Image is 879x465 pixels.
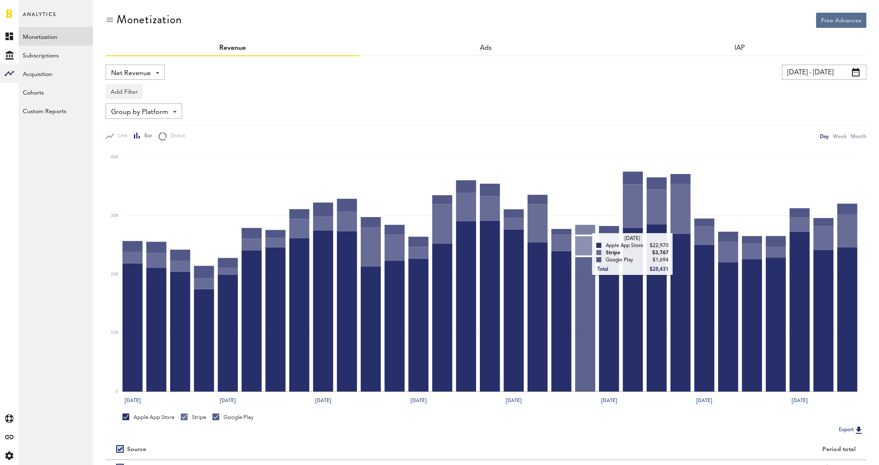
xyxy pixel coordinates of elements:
text: [DATE] [315,397,331,404]
button: Free Advances [816,13,866,28]
div: Period total [497,446,856,453]
text: [DATE] [220,397,236,404]
div: Source [127,446,146,453]
text: [DATE] [697,397,713,404]
text: [DATE] [125,397,141,404]
text: 20K [111,272,119,277]
div: Apple App Store [122,413,174,421]
text: 10K [111,331,119,335]
a: Monetization [19,27,93,46]
text: [DATE] [411,397,427,404]
span: Donut [167,133,185,140]
span: Bar [141,133,152,140]
button: Export [836,424,866,435]
div: Monetization [117,13,182,26]
text: [DATE] [506,397,522,404]
text: 40K [111,155,119,159]
text: 0 [116,390,118,394]
text: [DATE] [601,397,617,404]
a: IAP [735,45,745,52]
div: Week [833,132,846,141]
a: Acquisition [19,64,93,83]
a: Revenue [219,45,246,52]
text: [DATE] [792,397,808,404]
a: Cohorts [19,83,93,101]
span: Line [114,133,128,140]
div: Month [851,132,866,141]
div: Stripe [181,413,206,421]
div: Day [820,132,829,141]
span: Group by Platform [111,105,168,120]
img: Export [854,425,864,435]
a: Subscriptions [19,46,93,64]
a: Ads [480,45,492,52]
button: Add Filter [106,84,143,99]
span: Net Revenue [111,66,151,81]
text: 30K [111,214,119,218]
a: Custom Reports [19,101,93,120]
div: Google Play [212,413,253,421]
span: Analytics [23,9,56,27]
